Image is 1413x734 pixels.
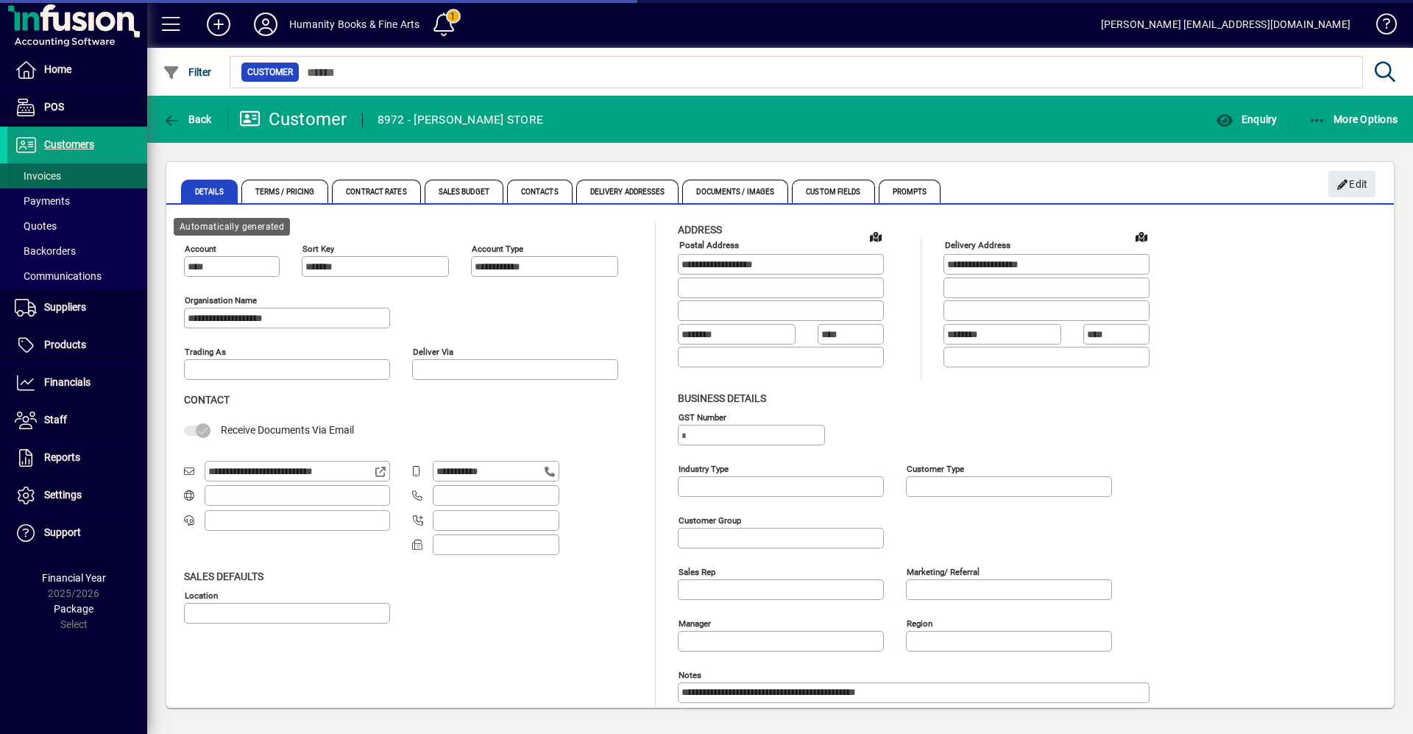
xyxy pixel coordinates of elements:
span: Contacts [507,180,573,203]
span: Package [54,603,93,615]
span: Receive Documents Via Email [221,424,354,436]
span: Communications [15,270,102,282]
span: Financial Year [42,572,106,584]
button: Edit [1328,171,1375,197]
a: Settings [7,477,147,514]
mat-label: Location [185,590,218,600]
span: Sales Budget [425,180,503,203]
mat-label: Industry type [679,463,729,473]
span: Documents / Images [682,180,788,203]
a: View on map [1130,225,1153,248]
a: Backorders [7,239,147,264]
mat-label: Notes [679,669,701,680]
span: Home [44,63,71,75]
span: Terms / Pricing [241,180,329,203]
span: Delivery Addresses [576,180,679,203]
a: Invoices [7,163,147,188]
span: Contract Rates [332,180,420,203]
span: Suppliers [44,301,86,313]
span: Customer [247,65,293,80]
button: More Options [1305,106,1402,133]
span: Back [163,113,212,125]
button: Add [195,11,242,38]
a: Staff [7,402,147,439]
span: Payments [15,195,70,207]
a: Knowledge Base [1365,3,1395,51]
div: Customer [239,107,347,131]
span: Quotes [15,220,57,232]
span: Backorders [15,245,76,257]
button: Back [159,106,216,133]
span: Financials [44,376,91,388]
mat-label: GST Number [679,412,726,422]
mat-label: Marketing/ Referral [907,566,980,576]
button: Filter [159,59,216,85]
span: Business details [678,392,766,404]
mat-label: Account [185,244,216,254]
mat-label: Trading as [185,347,226,357]
span: Staff [44,414,67,426]
a: Suppliers [7,289,147,326]
button: Enquiry [1212,106,1281,133]
div: Humanity Books & Fine Arts [289,13,420,36]
a: POS [7,89,147,126]
span: Products [44,339,86,350]
span: Invoices [15,170,61,182]
span: Custom Fields [792,180,874,203]
mat-label: Organisation name [185,295,257,306]
button: Profile [242,11,289,38]
mat-label: Region [907,618,932,628]
mat-label: Account Type [472,244,523,254]
span: POS [44,101,64,113]
span: Prompts [879,180,941,203]
mat-label: Sort key [302,244,334,254]
a: Quotes [7,214,147,239]
span: Settings [44,489,82,501]
mat-label: Customer type [907,463,964,473]
div: Automatically generated [174,218,290,236]
mat-label: Manager [679,618,711,628]
span: Edit [1336,172,1368,197]
a: Products [7,327,147,364]
span: More Options [1308,113,1398,125]
mat-label: Sales rep [679,566,715,576]
span: Customers [44,138,94,150]
span: Enquiry [1216,113,1277,125]
span: Filter [163,66,212,78]
a: View on map [864,225,888,248]
a: Financials [7,364,147,401]
a: Support [7,515,147,551]
app-page-header-button: Back [147,106,228,133]
span: Address [678,224,722,236]
div: [PERSON_NAME] [EMAIL_ADDRESS][DOMAIN_NAME] [1101,13,1350,36]
a: Payments [7,188,147,214]
a: Reports [7,440,147,476]
a: Home [7,52,147,88]
div: 8972 - [PERSON_NAME] STORE [378,108,544,132]
mat-label: Deliver via [413,347,453,357]
span: Contact [184,394,230,406]
a: Communications [7,264,147,289]
span: Details [181,180,238,203]
span: Support [44,526,81,538]
mat-label: Customer group [679,515,741,525]
span: Sales defaults [184,571,263,582]
span: Reports [44,451,80,463]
